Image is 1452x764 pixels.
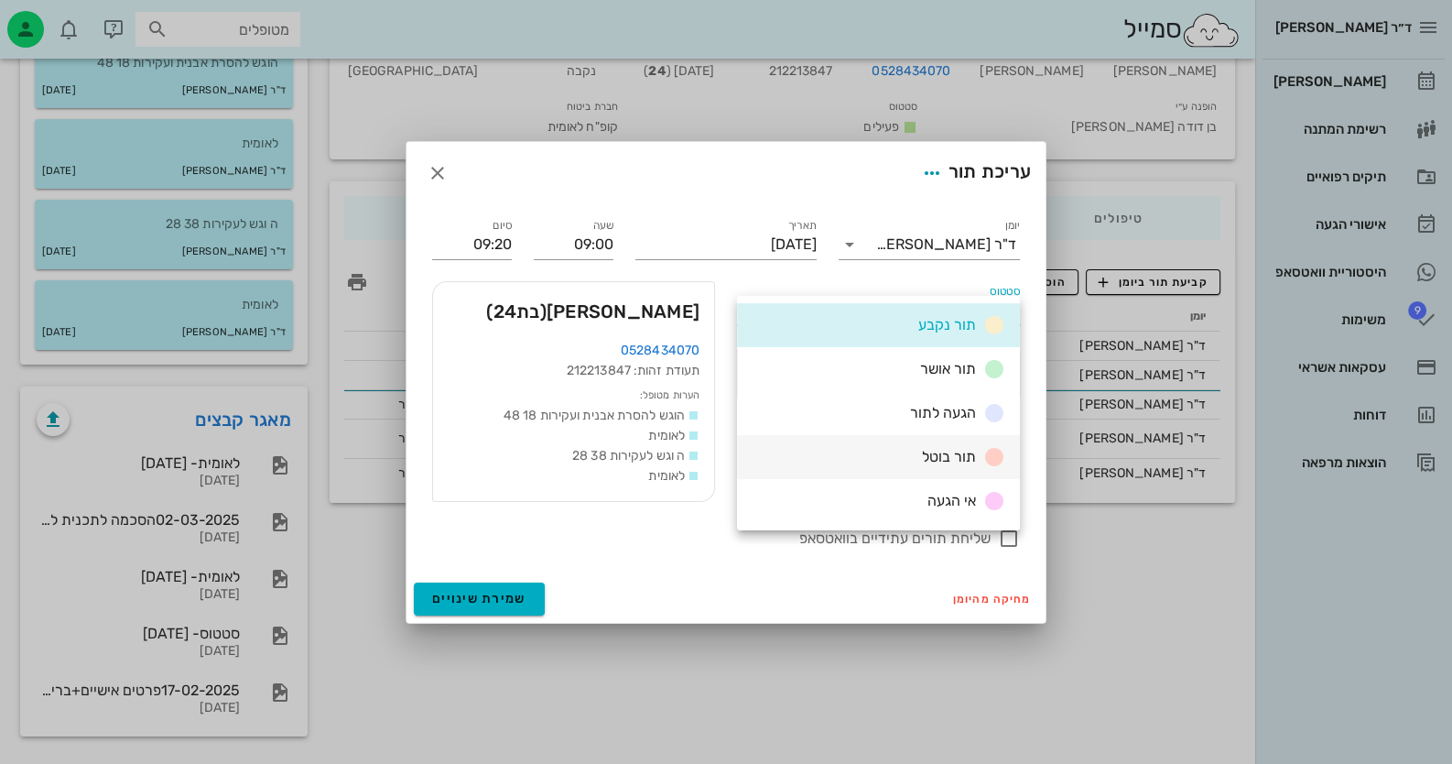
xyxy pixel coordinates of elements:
span: 24 [493,300,517,322]
div: סטטוסתור נקבע [737,296,1020,325]
button: מחיקה מהיומן [946,586,1038,612]
span: ה וגש לעקירות 38 28 [572,448,685,464]
span: (בת ) [486,300,547,322]
span: הגעה לתור [910,404,976,421]
button: שמירת שינויים [414,583,545,616]
span: לאומית [648,468,685,484]
span: לאומית [648,428,685,443]
div: ד"ר [PERSON_NAME] [876,236,1016,253]
span: תור בוטל [922,448,976,465]
span: מחיקה מהיומן [953,593,1031,606]
a: 0528434070 [621,343,699,358]
label: שליחת תורים עתידיים בוואטסאפ [432,529,991,548]
div: יומןד"ר [PERSON_NAME] [839,230,1020,259]
label: תאריך [788,219,818,233]
span: אי הגעה [927,492,976,509]
label: סיום [493,219,512,233]
label: יומן [1005,219,1021,233]
label: שעה [593,219,614,233]
span: שמירת שינויים [432,591,526,606]
small: הערות מטופל: [640,389,699,401]
span: [PERSON_NAME] [486,297,699,326]
div: עריכת תור [916,157,1031,190]
label: סטטוס [990,285,1020,299]
span: הוגש להסרת אבנית ועקירות 18 48 [504,408,685,423]
span: תור נקבע [918,316,976,333]
div: תעודת זהות: 212213847 [448,361,699,381]
span: תור אושר [920,360,976,377]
